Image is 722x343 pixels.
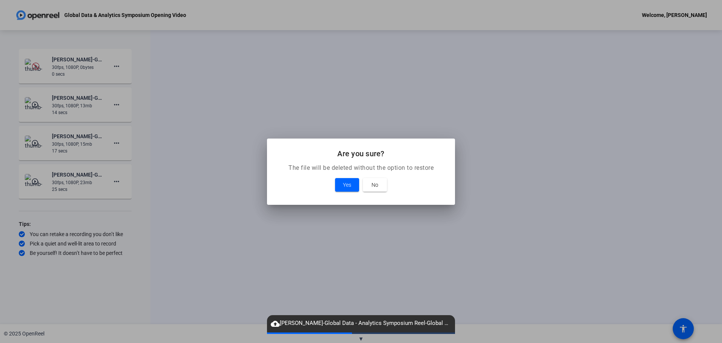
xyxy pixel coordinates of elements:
p: The file will be deleted without the option to restore [276,163,446,172]
button: No [363,178,387,192]
mat-icon: cloud_upload [271,319,280,328]
button: Yes [335,178,359,192]
span: Yes [343,180,351,189]
h2: Are you sure? [276,148,446,160]
span: ▼ [358,335,364,342]
span: No [372,180,378,189]
span: [PERSON_NAME]-Global Data - Analytics Symposium Reel-Global Data - Analytics Symposium Opening Vi... [267,319,455,328]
